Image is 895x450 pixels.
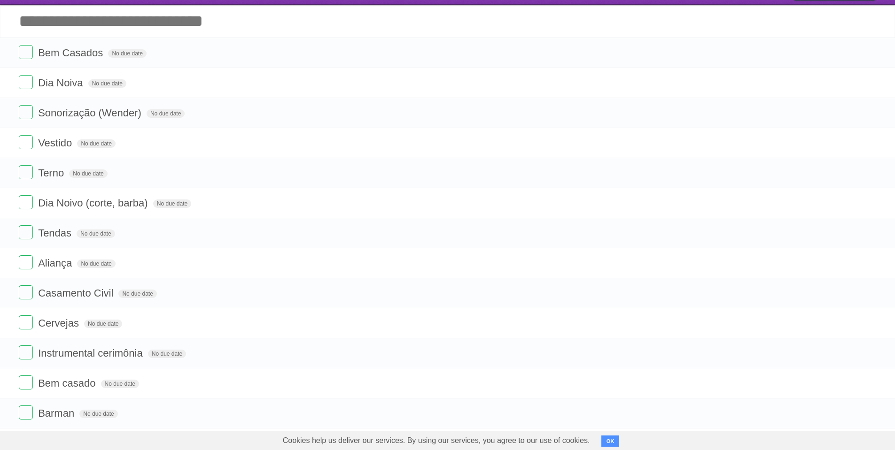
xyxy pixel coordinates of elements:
[19,345,33,359] label: Done
[38,377,98,389] span: Bem casado
[88,79,126,88] span: No due date
[148,350,186,358] span: No due date
[601,435,620,447] button: OK
[77,139,115,148] span: No due date
[153,199,191,208] span: No due date
[38,347,145,359] span: Instrumental cerimônia
[69,169,107,178] span: No due date
[147,109,185,118] span: No due date
[273,431,599,450] span: Cookies help us deliver our services. By using our services, you agree to our use of cookies.
[19,105,33,119] label: Done
[38,167,66,179] span: Terno
[19,375,33,389] label: Done
[38,137,74,149] span: Vestido
[38,317,81,329] span: Cervejas
[19,255,33,269] label: Done
[38,197,150,209] span: Dia Noivo (corte, barba)
[38,107,144,119] span: Sonorização (Wender)
[77,229,115,238] span: No due date
[19,315,33,329] label: Done
[38,407,77,419] span: Barman
[19,285,33,299] label: Done
[19,75,33,89] label: Done
[77,259,115,268] span: No due date
[118,290,156,298] span: No due date
[19,225,33,239] label: Done
[101,380,139,388] span: No due date
[38,47,105,59] span: Bem Casados
[19,195,33,209] label: Done
[19,45,33,59] label: Done
[38,287,116,299] span: Casamento Civil
[19,165,33,179] label: Done
[19,135,33,149] label: Done
[79,410,117,418] span: No due date
[108,49,146,58] span: No due date
[19,405,33,419] label: Done
[38,227,74,239] span: Tendas
[38,77,85,89] span: Dia Noiva
[38,257,74,269] span: Aliança
[84,320,122,328] span: No due date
